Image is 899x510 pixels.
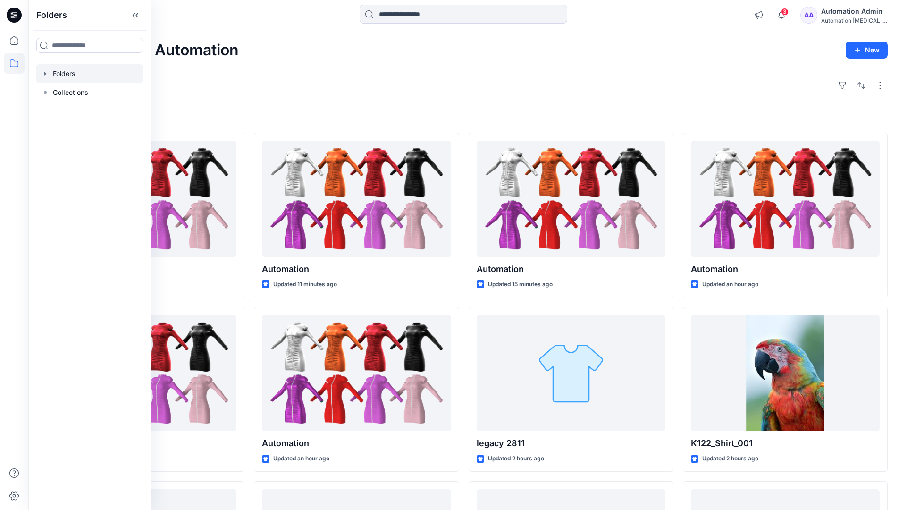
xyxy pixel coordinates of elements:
[477,141,665,257] a: Automation
[691,437,880,450] p: K122_Shirt_001
[262,263,451,276] p: Automation
[40,112,888,123] h4: Styles
[781,8,789,16] span: 3
[821,6,887,17] div: Automation Admin
[846,42,888,59] button: New
[477,437,665,450] p: legacy 2811
[800,7,817,24] div: AA
[821,17,887,24] div: Automation [MEDICAL_DATA]...
[702,454,758,464] p: Updated 2 hours ago
[691,141,880,257] a: Automation
[273,454,329,464] p: Updated an hour ago
[477,315,665,432] a: legacy 2811
[488,454,544,464] p: Updated 2 hours ago
[488,280,553,289] p: Updated 15 minutes ago
[691,263,880,276] p: Automation
[691,315,880,432] a: K122_Shirt_001
[53,87,88,98] p: Collections
[262,315,451,432] a: Automation
[262,141,451,257] a: Automation
[702,280,758,289] p: Updated an hour ago
[262,437,451,450] p: Automation
[477,263,665,276] p: Automation
[273,280,337,289] p: Updated 11 minutes ago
